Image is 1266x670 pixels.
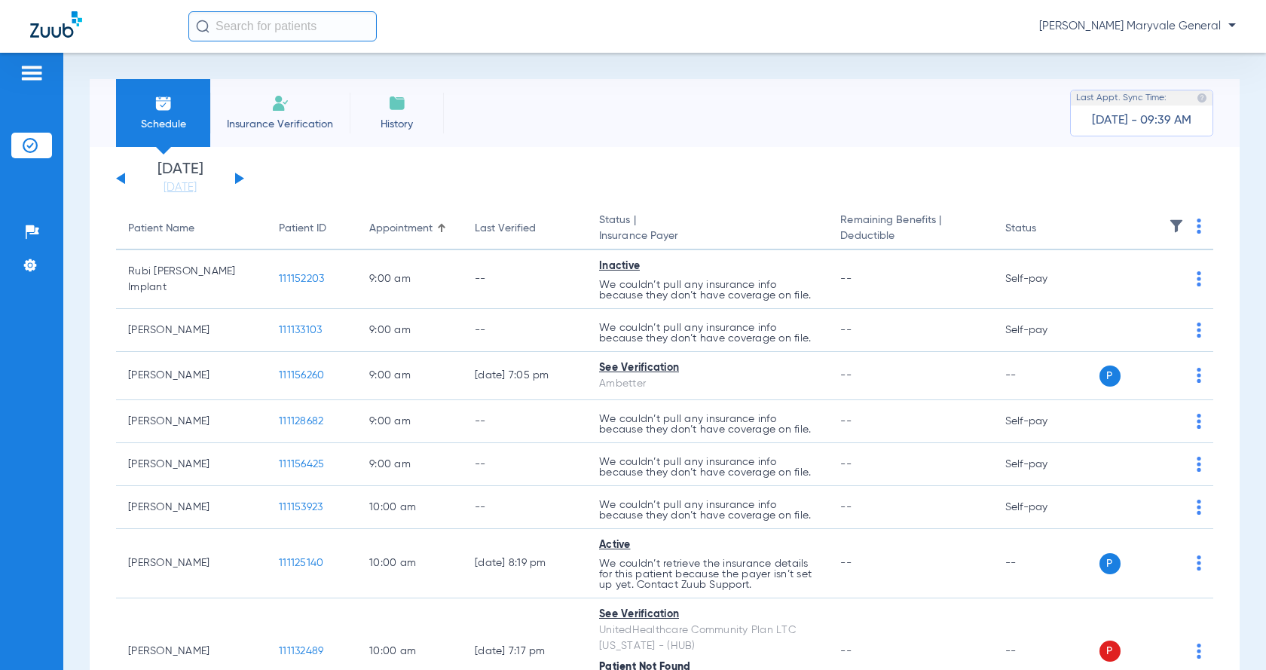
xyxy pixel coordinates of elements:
[463,400,587,443] td: --
[1197,93,1207,103] img: last sync help info
[357,529,463,598] td: 10:00 AM
[1099,641,1121,662] span: P
[840,228,980,244] span: Deductible
[463,486,587,529] td: --
[116,529,267,598] td: [PERSON_NAME]
[128,221,255,237] div: Patient Name
[279,370,324,381] span: 111156260
[599,623,816,654] div: UnitedHealthcare Community Plan LTC [US_STATE] - (HUB)
[993,250,1095,309] td: Self-pay
[840,325,852,335] span: --
[599,280,816,301] p: We couldn’t pull any insurance info because they don’t have coverage on file.
[116,250,267,309] td: Rubi [PERSON_NAME] Implant
[463,529,587,598] td: [DATE] 8:19 PM
[840,459,852,470] span: --
[599,414,816,435] p: We couldn’t pull any insurance info because they don’t have coverage on file.
[361,117,433,132] span: History
[135,180,225,195] a: [DATE]
[828,208,992,250] th: Remaining Benefits |
[279,502,323,512] span: 111153923
[279,325,322,335] span: 111133103
[1099,366,1121,387] span: P
[599,228,816,244] span: Insurance Payer
[599,376,816,392] div: Ambetter
[993,529,1095,598] td: --
[116,400,267,443] td: [PERSON_NAME]
[993,443,1095,486] td: Self-pay
[599,500,816,521] p: We couldn’t pull any insurance info because they don’t have coverage on file.
[1191,598,1266,670] iframe: Chat Widget
[116,309,267,352] td: [PERSON_NAME]
[599,537,816,553] div: Active
[279,459,324,470] span: 111156425
[599,323,816,344] p: We couldn’t pull any insurance info because they don’t have coverage on file.
[1099,553,1121,574] span: P
[1197,414,1201,429] img: group-dot-blue.svg
[993,400,1095,443] td: Self-pay
[357,309,463,352] td: 9:00 AM
[388,94,406,112] img: History
[357,400,463,443] td: 9:00 AM
[840,416,852,427] span: --
[357,352,463,400] td: 9:00 AM
[116,443,267,486] td: [PERSON_NAME]
[116,352,267,400] td: [PERSON_NAME]
[463,309,587,352] td: --
[369,221,451,237] div: Appointment
[279,646,323,656] span: 111132489
[357,250,463,309] td: 9:00 AM
[279,558,323,568] span: 111125140
[30,11,82,38] img: Zuub Logo
[357,486,463,529] td: 10:00 AM
[279,221,345,237] div: Patient ID
[1197,500,1201,515] img: group-dot-blue.svg
[196,20,209,33] img: Search Icon
[840,370,852,381] span: --
[369,221,433,237] div: Appointment
[840,558,852,568] span: --
[1197,457,1201,472] img: group-dot-blue.svg
[993,486,1095,529] td: Self-pay
[271,94,289,112] img: Manual Insurance Verification
[154,94,173,112] img: Schedule
[357,443,463,486] td: 9:00 AM
[599,607,816,623] div: See Verification
[840,502,852,512] span: --
[1092,113,1191,128] span: [DATE] - 09:39 AM
[20,64,44,82] img: hamburger-icon
[188,11,377,41] input: Search for patients
[116,486,267,529] td: [PERSON_NAME]
[840,646,852,656] span: --
[1197,368,1201,383] img: group-dot-blue.svg
[599,457,816,478] p: We couldn’t pull any insurance info because they don’t have coverage on file.
[993,208,1095,250] th: Status
[1169,219,1184,234] img: filter.svg
[840,274,852,284] span: --
[1197,219,1201,234] img: group-dot-blue.svg
[222,117,338,132] span: Insurance Verification
[279,221,326,237] div: Patient ID
[463,250,587,309] td: --
[1076,90,1167,106] span: Last Appt. Sync Time:
[279,416,323,427] span: 111128682
[1039,19,1236,34] span: [PERSON_NAME] Maryvale General
[599,259,816,274] div: Inactive
[1197,555,1201,571] img: group-dot-blue.svg
[993,309,1095,352] td: Self-pay
[463,352,587,400] td: [DATE] 7:05 PM
[1197,271,1201,286] img: group-dot-blue.svg
[599,558,816,590] p: We couldn’t retrieve the insurance details for this patient because the payer isn’t set up yet. C...
[475,221,536,237] div: Last Verified
[993,352,1095,400] td: --
[475,221,575,237] div: Last Verified
[463,443,587,486] td: --
[599,360,816,376] div: See Verification
[127,117,199,132] span: Schedule
[587,208,828,250] th: Status |
[135,162,225,195] li: [DATE]
[1197,323,1201,338] img: group-dot-blue.svg
[128,221,194,237] div: Patient Name
[279,274,324,284] span: 111152203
